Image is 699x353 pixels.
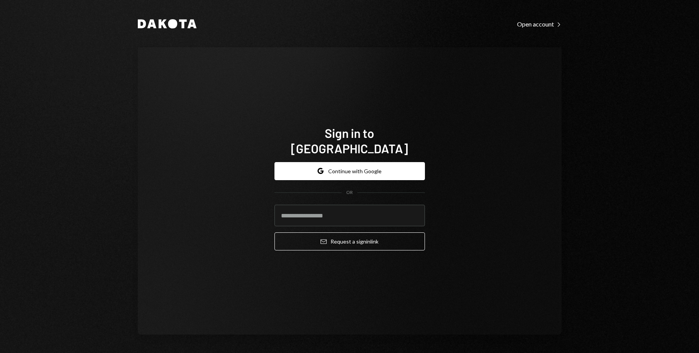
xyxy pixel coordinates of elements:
a: Open account [517,20,562,28]
button: Continue with Google [274,162,425,180]
div: OR [346,189,353,196]
h1: Sign in to [GEOGRAPHIC_DATA] [274,125,425,156]
button: Request a signinlink [274,232,425,250]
